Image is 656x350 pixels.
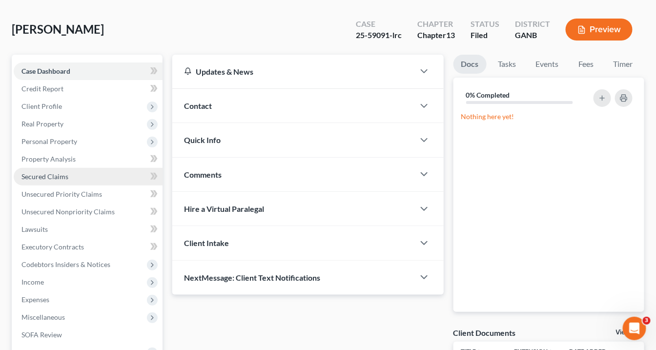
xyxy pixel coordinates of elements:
[21,155,76,163] span: Property Analysis
[356,30,402,41] div: 25-59091-lrc
[491,55,524,74] a: Tasks
[184,204,264,213] span: Hire a Virtual Paralegal
[21,330,62,339] span: SOFA Review
[566,19,633,41] button: Preview
[453,55,487,74] a: Docs
[14,203,163,221] a: Unsecured Nonpriority Claims
[21,295,49,304] span: Expenses
[14,150,163,168] a: Property Analysis
[417,30,455,41] div: Chapter
[453,328,516,338] div: Client Documents
[21,313,65,321] span: Miscellaneous
[184,135,221,144] span: Quick Info
[184,238,229,247] span: Client Intake
[184,273,320,282] span: NextMessage: Client Text Notifications
[471,30,499,41] div: Filed
[184,170,222,179] span: Comments
[21,278,44,286] span: Income
[515,19,550,30] div: District
[14,185,163,203] a: Unsecured Priority Claims
[184,101,212,110] span: Contact
[466,91,510,99] strong: 0% Completed
[14,221,163,238] a: Lawsuits
[21,225,48,233] span: Lawsuits
[21,243,84,251] span: Executory Contracts
[616,329,640,336] a: View All
[21,84,63,93] span: Credit Report
[461,112,636,122] p: Nothing here yet!
[21,67,70,75] span: Case Dashboard
[21,137,77,145] span: Personal Property
[21,207,115,216] span: Unsecured Nonpriority Claims
[571,55,602,74] a: Fees
[528,55,567,74] a: Events
[14,62,163,80] a: Case Dashboard
[184,66,403,77] div: Updates & News
[446,30,455,40] span: 13
[21,102,62,110] span: Client Profile
[606,55,641,74] a: Timer
[21,190,102,198] span: Unsecured Priority Claims
[14,168,163,185] a: Secured Claims
[471,19,499,30] div: Status
[417,19,455,30] div: Chapter
[515,30,550,41] div: GANB
[14,238,163,256] a: Executory Contracts
[623,317,646,340] iframe: Intercom live chat
[14,80,163,98] a: Credit Report
[643,317,651,325] span: 3
[21,120,63,128] span: Real Property
[12,22,104,36] span: [PERSON_NAME]
[21,172,68,181] span: Secured Claims
[21,260,110,268] span: Codebtors Insiders & Notices
[14,326,163,344] a: SOFA Review
[356,19,402,30] div: Case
